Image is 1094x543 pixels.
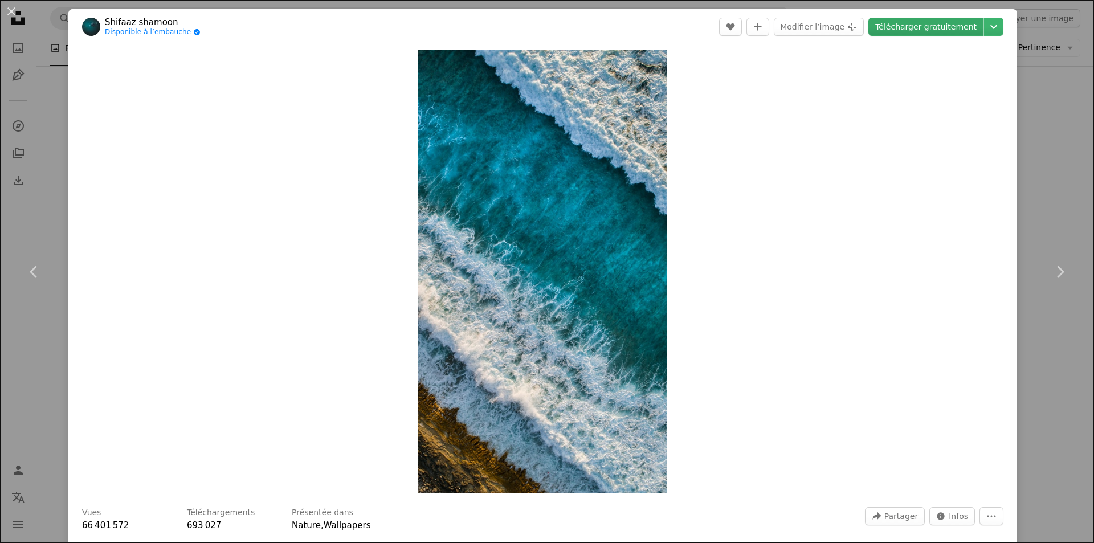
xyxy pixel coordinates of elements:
button: Partager cette image [865,507,925,525]
h3: Téléchargements [187,507,255,518]
button: Ajouter à la collection [746,18,769,36]
img: Photographie des vagues de l’océan [418,50,667,493]
span: 693 027 [187,520,221,530]
button: Plus d’actions [979,507,1003,525]
img: Accéder au profil de Shifaaz shamoon [82,18,100,36]
h3: Présentée dans [292,507,353,518]
h3: Vues [82,507,101,518]
a: Suivant [1026,217,1094,326]
span: Infos [949,508,968,525]
span: , [321,520,324,530]
button: Modifier l’image [774,18,864,36]
button: Statistiques de cette image [929,507,975,525]
a: Shifaaz shamoon [105,17,201,28]
button: Choisissez la taille de téléchargement [984,18,1003,36]
a: Disponible à l’embauche [105,28,201,37]
a: Wallpapers [324,520,371,530]
a: Télécharger gratuitement [868,18,983,36]
span: Partager [884,508,918,525]
span: 66 401 572 [82,520,129,530]
button: Zoom sur cette image [418,50,667,493]
button: J’aime [719,18,742,36]
a: Nature [292,520,321,530]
